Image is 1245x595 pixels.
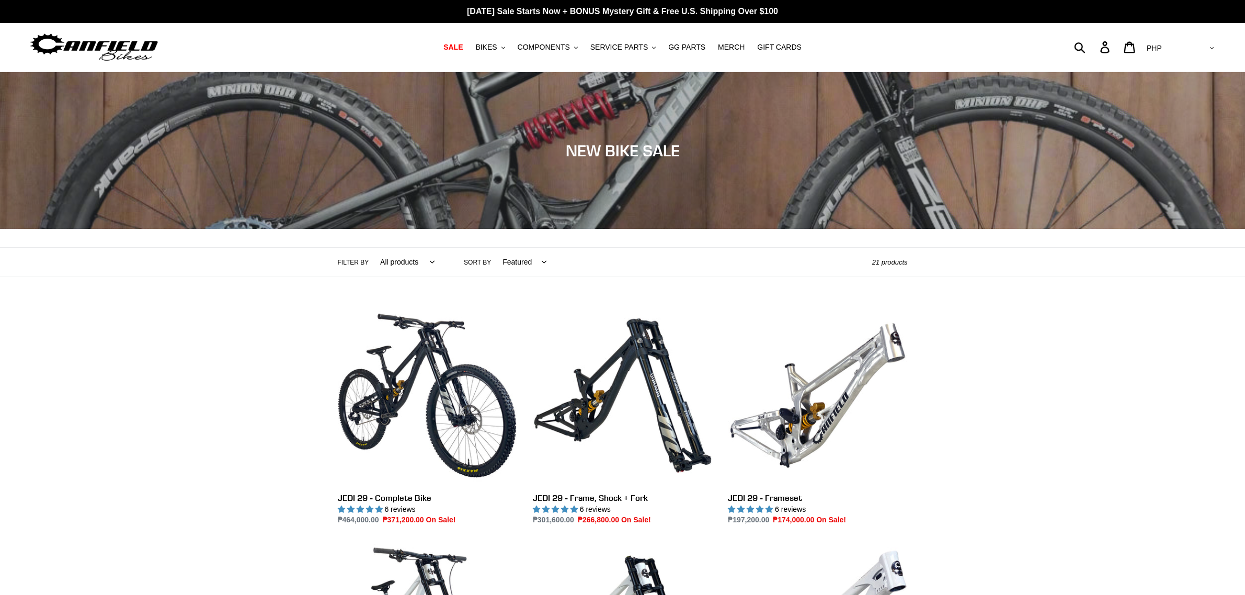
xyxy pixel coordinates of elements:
[718,43,745,52] span: MERCH
[566,141,680,160] span: NEW BIKE SALE
[713,40,750,54] a: MERCH
[752,40,807,54] a: GIFT CARDS
[464,258,491,267] label: Sort by
[475,43,497,52] span: BIKES
[470,40,510,54] button: BIKES
[338,258,369,267] label: Filter by
[438,40,468,54] a: SALE
[29,31,159,64] img: Canfield Bikes
[663,40,711,54] a: GG PARTS
[585,40,661,54] button: SERVICE PARTS
[518,43,570,52] span: COMPONENTS
[1080,36,1106,59] input: Search
[757,43,802,52] span: GIFT CARDS
[512,40,583,54] button: COMPONENTS
[590,43,648,52] span: SERVICE PARTS
[872,258,908,266] span: 21 products
[668,43,705,52] span: GG PARTS
[443,43,463,52] span: SALE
